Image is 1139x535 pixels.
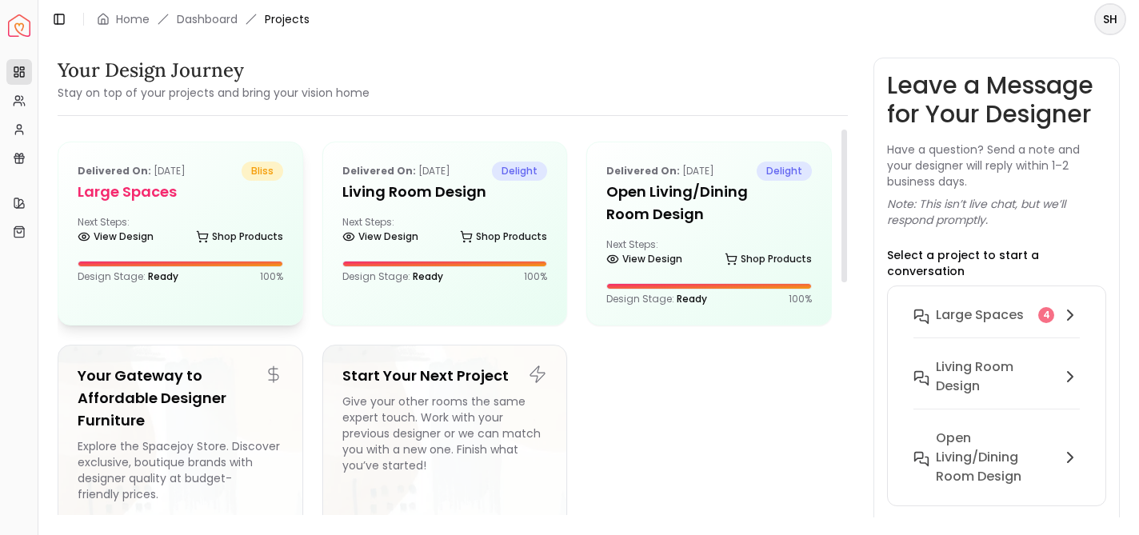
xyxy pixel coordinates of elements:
a: Shop Products [460,226,547,248]
h5: Large Spaces [78,181,283,203]
img: Spacejoy Logo [8,14,30,37]
h6: Open Living/Dining Room Design [936,429,1054,486]
button: Open Living/Dining Room Design [901,422,1093,493]
h3: Your Design Journey [58,58,370,83]
p: Design Stage: [606,293,707,305]
h5: Your Gateway to Affordable Designer Furniture [78,365,283,432]
span: bliss [242,162,283,181]
p: Select a project to start a conversation [887,247,1106,279]
p: [DATE] [342,162,450,181]
span: Ready [148,269,178,283]
button: SH [1094,3,1126,35]
a: View Design [606,248,682,270]
span: Ready [677,292,707,305]
p: 100 % [260,270,283,283]
a: Home [116,11,150,27]
span: Projects [265,11,310,27]
h6: Living Room Design [936,357,1054,396]
a: Shop Products [725,248,812,270]
b: Delivered on: [342,164,416,178]
p: Have a question? Send a note and your designer will reply within 1–2 business days. [887,142,1106,190]
b: Delivered on: [78,164,151,178]
div: Give your other rooms the same expert touch. Work with your previous designer or we can match you... [342,393,548,502]
p: Note: This isn’t live chat, but we’ll respond promptly. [887,196,1106,228]
div: Next Steps: [342,216,548,248]
a: Spacejoy [8,14,30,37]
div: Explore the Spacejoy Store. Discover exclusive, boutique brands with designer quality at budget-f... [78,438,283,502]
p: Design Stage: [78,270,178,283]
h5: Living Room Design [342,181,548,203]
p: [DATE] [606,162,714,181]
p: 100 % [524,270,547,283]
small: Stay on top of your projects and bring your vision home [58,85,370,101]
a: Dashboard [177,11,238,27]
p: [DATE] [78,162,186,181]
a: View Design [342,226,418,248]
button: Living Room Design [901,351,1093,422]
span: delight [492,162,547,181]
div: Next Steps: [78,216,283,248]
p: Design Stage: [342,270,443,283]
a: Shop Products [196,226,283,248]
h5: Open Living/Dining Room Design [606,181,812,226]
nav: breadcrumb [97,11,310,27]
span: delight [757,162,812,181]
h6: Large Spaces [936,305,1024,325]
span: SH [1096,5,1125,34]
h5: Start Your Next Project [342,365,548,387]
span: Ready [413,269,443,283]
button: Large Spaces4 [901,299,1093,351]
a: View Design [78,226,154,248]
h3: Leave a Message for Your Designer [887,71,1106,129]
div: 4 [1038,307,1054,323]
div: Next Steps: [606,238,812,270]
b: Delivered on: [606,164,680,178]
p: 100 % [789,293,812,305]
